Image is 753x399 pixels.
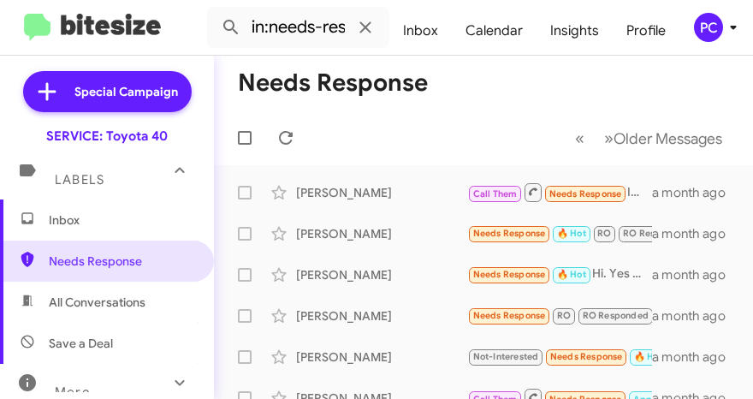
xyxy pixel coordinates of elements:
span: Needs Response [49,253,194,270]
span: Needs Response [550,351,623,362]
button: Previous [565,121,595,156]
div: a month ago [652,266,739,283]
div: a month ago [652,348,739,366]
div: [PERSON_NAME] [296,225,467,242]
a: Calendar [452,6,537,56]
nav: Page navigation example [566,121,732,156]
a: Inbox [389,6,452,56]
span: Needs Response [473,269,546,280]
button: PC [679,13,734,42]
span: RO Responded [623,228,689,239]
span: Call Them [473,188,518,199]
span: RO [557,310,571,321]
div: [PERSON_NAME] [296,307,467,325]
span: Older Messages [614,129,722,148]
div: And the oil change they did the 20,000 maintenance [467,306,652,325]
span: Special Campaign [74,83,178,100]
div: [PERSON_NAME] [296,348,467,366]
div: a month ago [652,225,739,242]
span: RO [597,228,611,239]
a: Insights [537,6,613,56]
a: Special Campaign [23,71,192,112]
span: Labels [55,172,104,188]
h1: Needs Response [238,69,428,97]
span: All Conversations [49,294,145,311]
div: PC [694,13,723,42]
div: You may want to check your records because I just had it there [DATE] morning, [DATE] [467,223,652,243]
span: Inbox [49,211,194,229]
span: Needs Response [473,310,546,321]
span: « [575,128,584,149]
div: [PERSON_NAME] [296,184,467,201]
span: 🔥 Hot [634,351,663,362]
a: Profile [613,6,679,56]
input: Search [207,7,389,48]
div: Inbound Call [467,182,652,203]
span: Needs Response [549,188,622,199]
span: » [604,128,614,149]
span: 🔥 Hot [557,269,586,280]
div: Hi. Yes I am. I had oil changed at another facility. [467,265,652,284]
span: RO Responded [583,310,649,321]
span: Needs Response [473,228,546,239]
div: a month ago [652,184,739,201]
span: Not-Interested [473,351,539,362]
span: 🔥 Hot [557,228,586,239]
div: [PERSON_NAME] [296,266,467,283]
button: Next [594,121,732,156]
div: a month ago [652,307,739,325]
div: Good morning, can I schedule oil change for [DATE]? [467,347,652,366]
div: SERVICE: Toyota 40 [46,128,168,145]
